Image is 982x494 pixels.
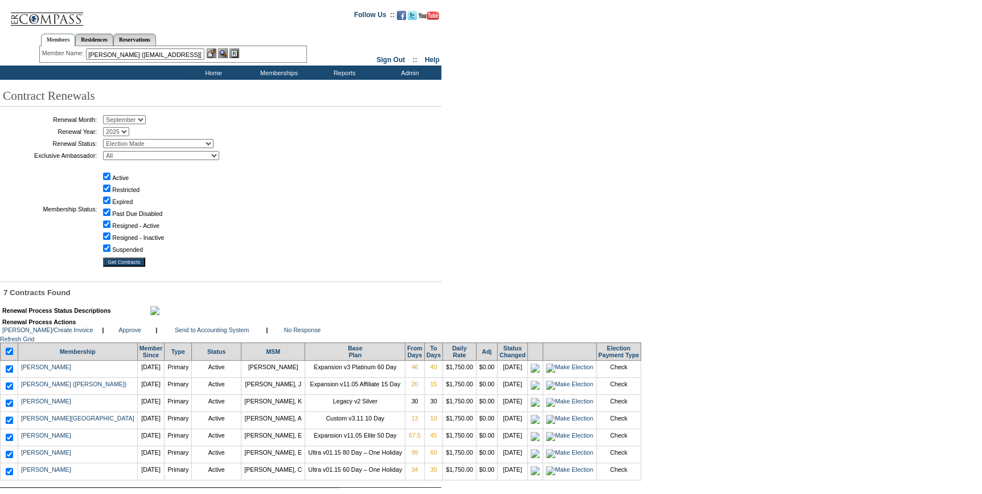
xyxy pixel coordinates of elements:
[112,210,162,217] label: Past Due Disabled
[137,463,165,480] td: [DATE]
[165,428,192,446] td: Primary
[207,348,226,355] a: Status
[2,319,76,325] b: Renewal Process Actions
[179,66,245,80] td: Home
[192,463,241,480] td: Active
[284,326,321,333] a: No Response
[21,398,71,405] a: [PERSON_NAME]
[21,381,126,387] a: [PERSON_NAME] ([PERSON_NAME])
[218,48,228,58] img: View
[408,11,417,20] img: Follow us on Twitter
[241,360,305,377] td: [PERSON_NAME]
[21,449,71,456] a: [PERSON_NAME]
[305,360,405,377] td: Expansion v3 Platinum 60 Day
[443,411,476,428] td: $1,750.00
[21,415,134,422] a: [PERSON_NAME][GEOGRAPHIC_DATA]
[424,411,442,428] td: 10
[498,411,528,428] td: [DATE]
[103,258,145,267] input: Get Contracts
[531,364,540,373] img: icon_electionmade.gif
[408,14,417,21] a: Follow us on Twitter
[192,428,241,446] td: Active
[192,446,241,463] td: Active
[113,34,156,46] a: Reservations
[241,394,305,411] td: [PERSON_NAME], K
[241,411,305,428] td: [PERSON_NAME], A
[241,377,305,394] td: [PERSON_NAME], J
[498,360,528,377] td: [DATE]
[348,345,362,358] a: BasePlan
[405,377,425,394] td: 20
[137,377,165,394] td: [DATE]
[175,326,249,333] a: Send to Accounting System
[171,348,185,355] a: Type
[3,139,97,148] td: Renewal Status:
[531,449,540,458] img: icon_electionmade.gif
[476,463,498,480] td: $0.00
[42,48,86,58] div: Member Name:
[424,463,442,480] td: 30
[498,428,528,446] td: [DATE]
[137,428,165,446] td: [DATE]
[546,364,593,373] img: Make Election
[165,360,192,377] td: Primary
[498,463,528,480] td: [DATE]
[150,306,159,315] img: maximize.gif
[596,428,640,446] td: Check
[156,326,158,333] b: |
[531,398,540,407] img: icon_electionmade.gif
[241,446,305,463] td: [PERSON_NAME], E
[596,411,640,428] td: Check
[137,360,165,377] td: [DATE]
[443,463,476,480] td: $1,750.00
[426,345,441,358] a: ToDays
[407,345,422,358] a: FromDays
[531,415,540,424] img: icon_electionmade.gif
[531,432,540,441] img: icon_electionmade.gif
[596,446,640,463] td: Check
[165,463,192,480] td: Primary
[118,326,141,333] a: Approve
[546,449,593,458] img: Make Election
[2,307,111,314] b: Renewal Process Status Descriptions
[443,446,476,463] td: $1,750.00
[476,377,498,394] td: $0.00
[207,48,216,58] img: b_edit.gif
[305,446,405,463] td: Ultra v01.15 80 Day – One Holiday
[229,48,239,58] img: Reservations
[424,377,442,394] td: 15
[3,349,15,356] span: Select/Deselect All
[21,364,71,370] a: [PERSON_NAME]
[482,348,491,355] a: Adj
[405,360,425,377] td: 46
[476,360,498,377] td: $0.00
[3,115,97,124] td: Renewal Month:
[425,56,439,64] a: Help
[3,163,97,255] td: Membership Status:
[452,345,466,358] a: DailyRate
[137,394,165,411] td: [DATE]
[3,127,97,136] td: Renewal Year:
[476,428,498,446] td: $0.00
[165,377,192,394] td: Primary
[165,394,192,411] td: Primary
[305,377,405,394] td: Expansion v11.05 Affiliate 15 Day
[112,198,133,205] label: Expired
[305,428,405,446] td: Expansion v11.05 Elite 50 Day
[476,394,498,411] td: $0.00
[546,415,593,424] img: Make Election
[137,446,165,463] td: [DATE]
[2,326,93,333] a: [PERSON_NAME]/Create Invoice
[75,34,113,46] a: Residences
[192,411,241,428] td: Active
[266,326,268,333] b: |
[546,432,593,441] img: Make Election
[443,394,476,411] td: $1,750.00
[10,3,84,26] img: Compass Home
[546,381,593,390] img: Make Election
[546,398,593,407] img: Make Election
[3,151,97,160] td: Exclusive Ambassador:
[112,186,139,193] label: Restricted
[397,11,406,20] img: Become our fan on Facebook
[21,466,71,473] a: [PERSON_NAME]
